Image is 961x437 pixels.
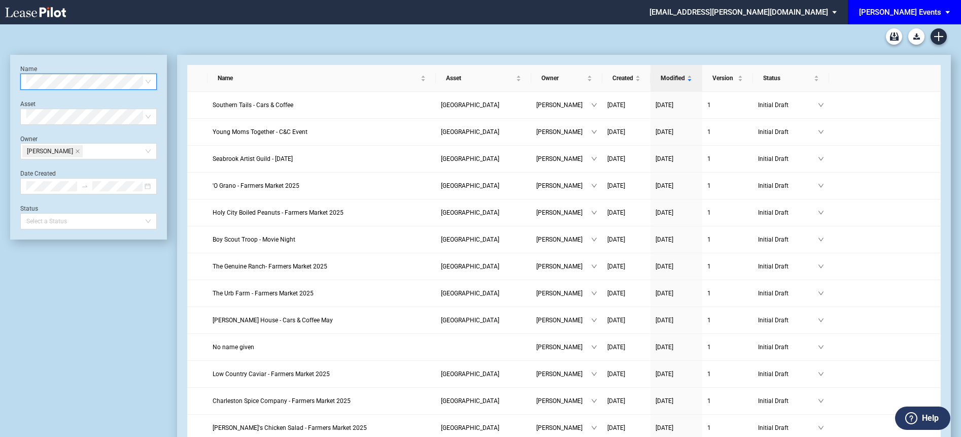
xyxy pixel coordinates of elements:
a: 1 [707,154,748,164]
a: [GEOGRAPHIC_DATA] [441,234,526,245]
span: Freshfields Village [441,128,499,136]
a: [DATE] [656,261,697,272]
span: Initial Draft [758,208,818,218]
a: [DATE] [607,315,645,325]
span: [PERSON_NAME] [536,100,591,110]
span: down [591,263,597,270]
span: [DATE] [656,155,673,162]
span: [DATE] [607,397,625,405]
span: No name given [213,344,254,351]
a: [DATE] [607,234,645,245]
a: 1 [707,234,748,245]
a: The Genuine Ranch- Farmers Market 2025 [213,261,431,272]
span: [DATE] [607,102,625,109]
a: 1 [707,181,748,191]
span: down [818,398,824,404]
a: [DATE] [656,181,697,191]
span: [DATE] [656,209,673,216]
span: [DATE] [607,182,625,189]
span: [DATE] [607,236,625,243]
a: Low Country Caviar - Farmers Market 2025 [213,369,431,379]
a: 1 [707,396,748,406]
span: Freshfields Village [441,182,499,189]
span: down [591,344,597,350]
a: [DATE] [607,100,645,110]
span: [DATE] [656,344,673,351]
a: [GEOGRAPHIC_DATA] [441,261,526,272]
label: Owner [20,136,38,143]
a: [DATE] [656,288,697,298]
span: Karen Sassaman [22,145,83,157]
a: 1 [707,369,748,379]
a: [DATE] [656,423,697,433]
a: Create new document [931,28,947,45]
a: [GEOGRAPHIC_DATA] [441,181,526,191]
a: 1 [707,208,748,218]
a: [DATE] [607,369,645,379]
span: Status [763,73,812,83]
span: 1 [707,397,711,405]
a: 1 [707,315,748,325]
span: 1 [707,344,711,351]
span: [DATE] [607,317,625,324]
a: 1 [707,288,748,298]
label: Date Created [20,170,56,177]
a: No name given [213,342,431,352]
a: [DATE] [607,288,645,298]
span: [PERSON_NAME] [536,342,591,352]
span: to [81,183,88,190]
a: [DATE] [656,234,697,245]
span: swap-right [81,183,88,190]
a: [GEOGRAPHIC_DATA] [441,208,526,218]
span: [DATE] [656,263,673,270]
span: [PERSON_NAME] [536,208,591,218]
span: Charleston Spice Company - Farmers Market 2025 [213,397,351,405]
a: Southern Tails - Cars & Coffee [213,100,431,110]
a: [GEOGRAPHIC_DATA] [441,369,526,379]
a: 1 [707,423,748,433]
a: [GEOGRAPHIC_DATA] [441,315,526,325]
a: Boy Scout Troop - Movie Night [213,234,431,245]
span: down [818,210,824,216]
span: [PERSON_NAME] [536,234,591,245]
a: [DATE] [607,154,645,164]
span: [PERSON_NAME] [536,369,591,379]
th: Version [702,65,753,92]
span: Initial Draft [758,288,818,298]
a: 1 [707,127,748,137]
a: [GEOGRAPHIC_DATA] [441,127,526,137]
a: Download Blank Form [908,28,924,45]
button: Help [895,407,950,430]
span: 1 [707,290,711,297]
a: [GEOGRAPHIC_DATA] [441,100,526,110]
span: Holy City Boiled Peanuts - Farmers Market 2025 [213,209,344,216]
span: [PERSON_NAME] [536,288,591,298]
span: Freshfields Village [441,424,499,431]
span: [PERSON_NAME] [536,181,591,191]
span: Initial Draft [758,369,818,379]
a: [GEOGRAPHIC_DATA] [441,288,526,298]
span: 1 [707,317,711,324]
span: down [591,183,597,189]
span: 1 [707,102,711,109]
span: down [591,102,597,108]
span: down [591,317,597,323]
a: [PERSON_NAME] House - Cars & Coffee May [213,315,431,325]
span: [DATE] [656,182,673,189]
span: Ronald McDonald House - Cars & Coffee May [213,317,333,324]
span: Initial Draft [758,234,818,245]
span: [DATE] [607,155,625,162]
span: [PERSON_NAME] [536,396,591,406]
span: Initial Draft [758,396,818,406]
span: [PERSON_NAME] [536,261,591,272]
span: The Genuine Ranch- Farmers Market 2025 [213,263,327,270]
label: Name [20,65,37,73]
span: down [818,371,824,377]
span: Freshfields Village [441,155,499,162]
a: 1 [707,100,748,110]
a: [DATE] [607,396,645,406]
a: [GEOGRAPHIC_DATA] [441,396,526,406]
span: Southern Tails - Cars & Coffee [213,102,293,109]
span: Freshfields Village [441,290,499,297]
a: 1 [707,261,748,272]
